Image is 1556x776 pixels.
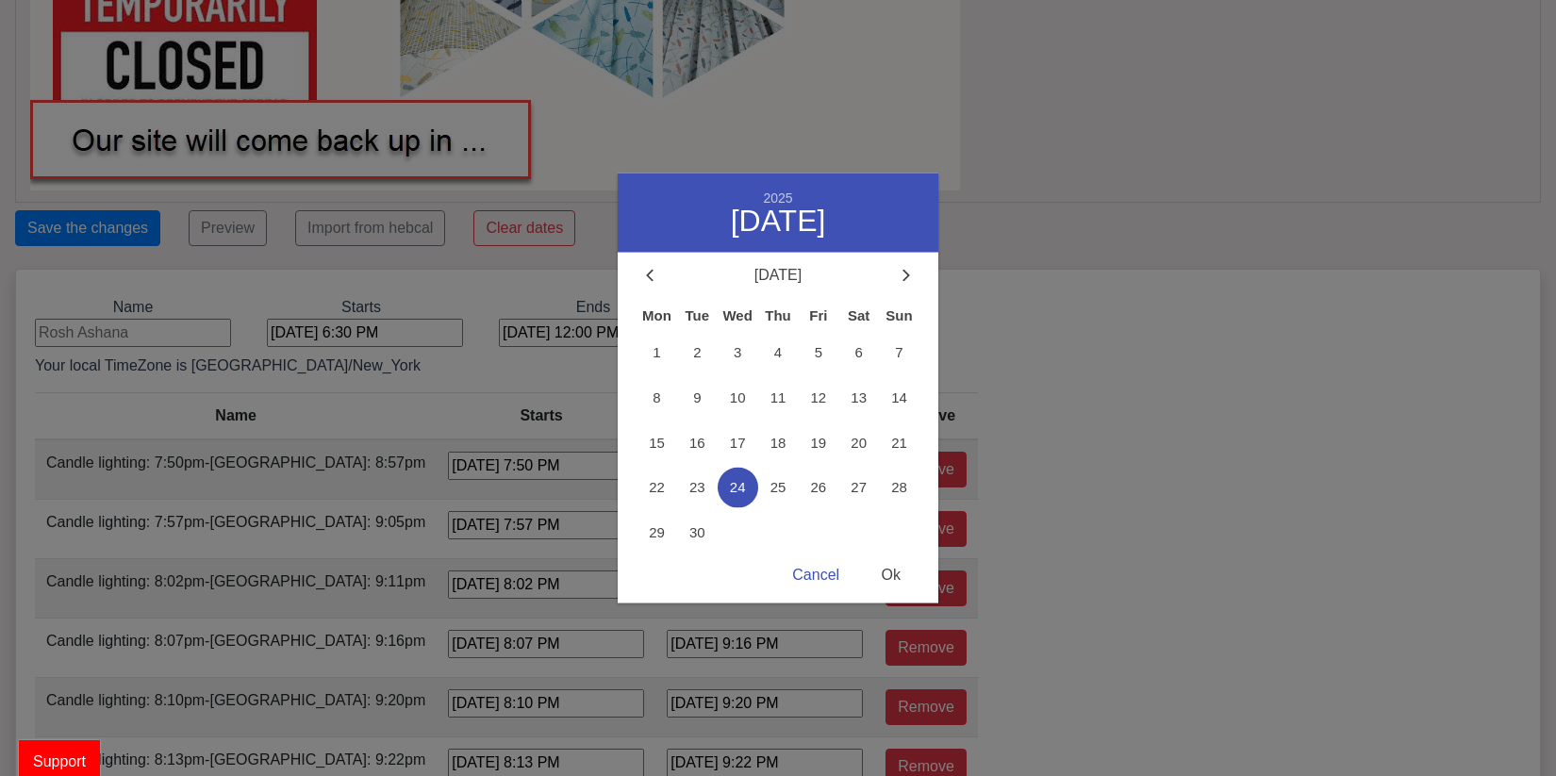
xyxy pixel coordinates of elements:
div: Cancel [773,557,858,594]
span: 1 [637,332,677,372]
span: 16 [677,422,718,463]
span: 3 [718,332,758,372]
span: 12 [798,377,838,418]
span: 13 [838,377,879,418]
span: 28 [879,468,919,508]
span: 5 [798,332,838,372]
div: Ends [477,296,709,347]
span: 27 [838,468,879,508]
div: 2025 [646,190,910,206]
span: 24 [718,468,758,508]
span: 25 [758,468,799,508]
div: Sun [879,298,919,332]
span: 18 [758,422,799,463]
div: Mon [637,298,677,332]
span: 7 [879,332,919,372]
div: Fri [798,298,838,332]
span: 2 [677,332,718,372]
span: 22 [637,468,677,508]
span: 23 [677,468,718,508]
span: 19 [798,422,838,463]
span: 8 [637,377,677,418]
span: 29 [637,512,677,553]
div: Thu [758,298,799,332]
span: 26 [798,468,838,508]
span: 9 [677,377,718,418]
span: 10 [718,377,758,418]
div: Wed [718,298,758,332]
span: 30 [677,512,718,553]
span: 14 [879,377,919,418]
div: Sat [838,298,879,332]
span: 6 [838,332,879,372]
span: 17 [718,422,758,463]
div: [DATE] [646,206,910,236]
span: 4 [758,332,799,372]
div: Tue [677,298,718,332]
div: Ok [863,557,919,594]
div: [DATE] [646,267,910,285]
span: 11 [758,377,799,418]
span: 20 [838,422,879,463]
span: 15 [637,422,677,463]
span: 21 [879,422,919,463]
